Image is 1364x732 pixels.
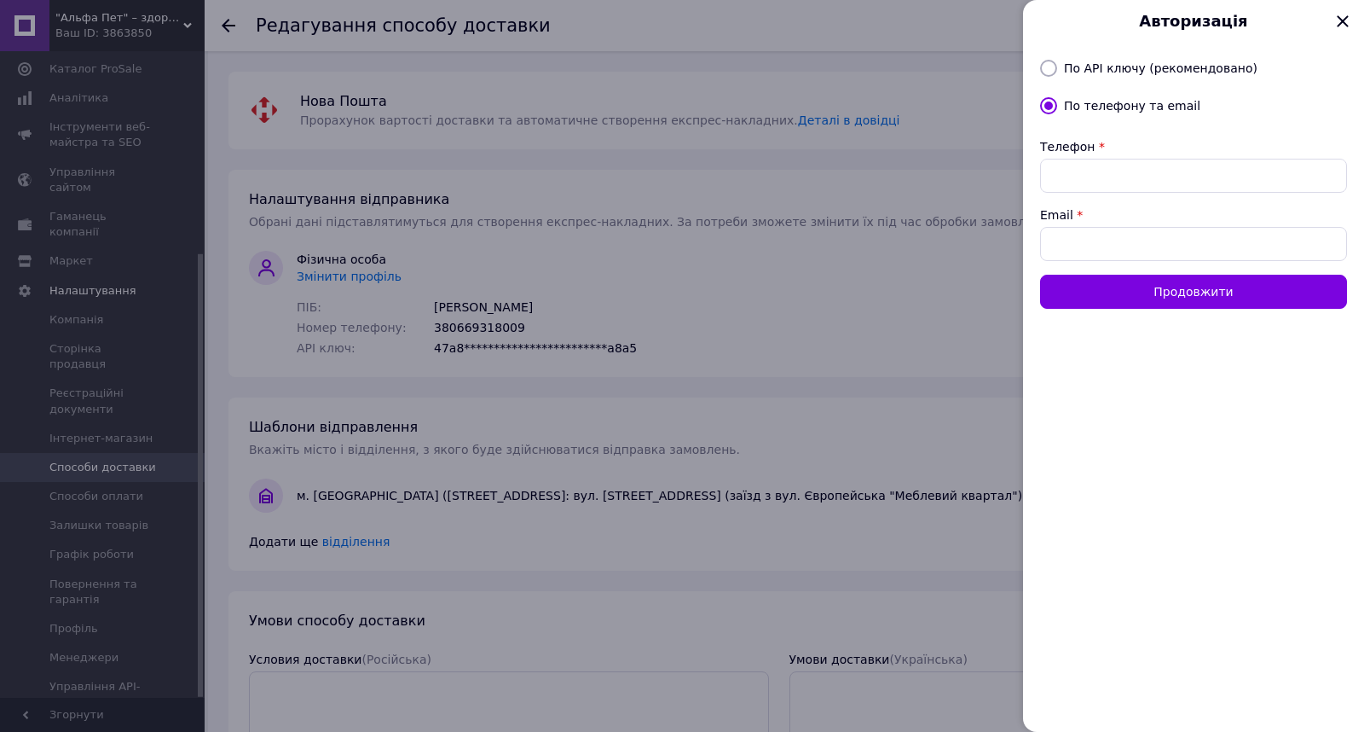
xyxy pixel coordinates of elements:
[1059,10,1328,32] span: Авторизація
[1040,208,1073,222] label: Email
[1040,140,1095,154] label: Телефон
[1064,61,1257,75] label: По API ключу (рекомендовано)
[1064,99,1200,113] label: По телефону та email
[1040,275,1347,309] button: Продовжити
